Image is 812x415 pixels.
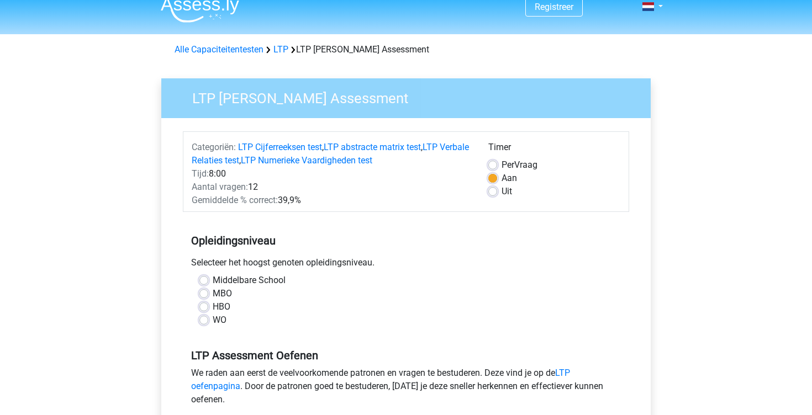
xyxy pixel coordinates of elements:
div: We raden aan eerst de veelvoorkomende patronen en vragen te bestuderen. Deze vind je op de . Door... [183,366,629,411]
div: 12 [183,180,480,194]
h3: LTP [PERSON_NAME] Assessment [179,86,642,107]
a: Registreer [535,2,573,12]
label: Middelbare School [213,274,286,287]
a: LTP Numerieke Vaardigheden test [241,155,372,166]
div: Timer [488,141,620,158]
span: Tijd: [192,168,209,179]
div: LTP [PERSON_NAME] Assessment [170,43,642,56]
label: Vraag [502,158,537,172]
a: Alle Capaciteitentesten [175,44,263,55]
div: 39,9% [183,194,480,207]
label: HBO [213,300,230,313]
span: Aantal vragen: [192,182,248,192]
span: Categoriën: [192,142,236,152]
div: , , , [183,141,480,167]
a: LTP Cijferreeksen test [238,142,322,152]
label: MBO [213,287,232,300]
div: 8:00 [183,167,480,180]
h5: LTP Assessment Oefenen [191,349,621,362]
span: Per [502,159,514,170]
label: Aan [502,172,517,185]
a: LTP abstracte matrix test [324,142,421,152]
label: WO [213,313,226,327]
div: Selecteer het hoogst genoten opleidingsniveau. [183,256,629,274]
span: Gemiddelde % correct: [192,195,278,205]
label: Uit [502,185,512,198]
h5: Opleidingsniveau [191,230,621,252]
a: LTP [273,44,288,55]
